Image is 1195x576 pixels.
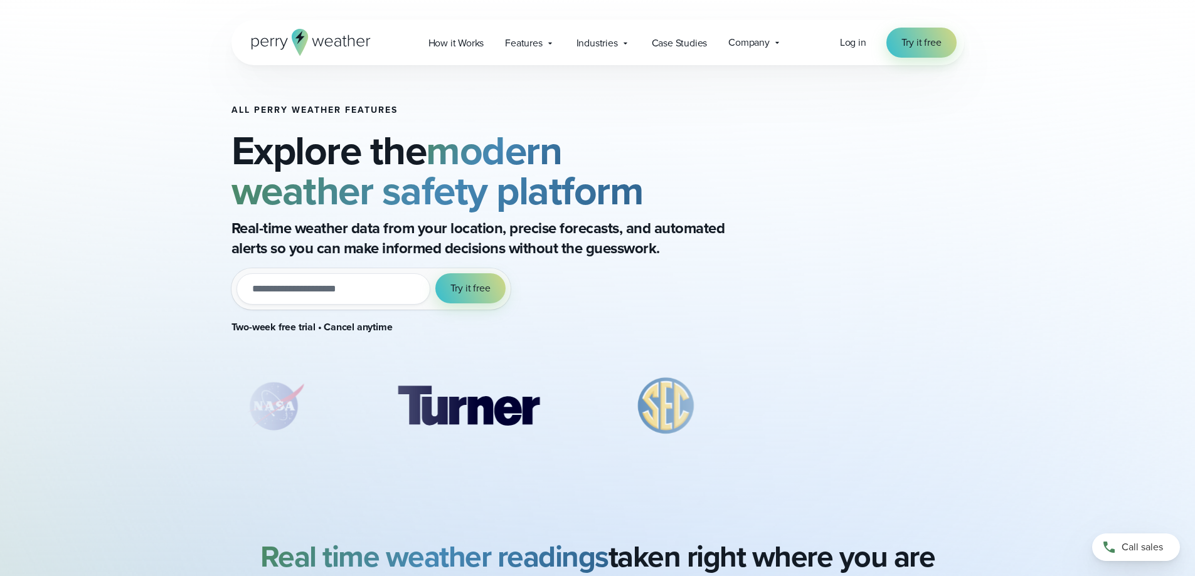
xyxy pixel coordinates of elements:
span: Company [728,35,770,50]
div: 4 of 8 [775,375,953,437]
span: How it Works [428,36,484,51]
h1: All Perry Weather Features [231,105,776,115]
a: Log in [840,35,866,50]
span: Try it free [901,35,942,50]
span: Features [505,36,542,51]
h2: taken right where you are [260,539,935,574]
img: Amazon-Air.svg [775,375,953,437]
img: Turner-Construction_1.svg [379,375,557,437]
a: Call sales [1092,533,1180,561]
strong: Two-week free trial • Cancel anytime [231,320,393,334]
h2: Explore the [231,130,776,211]
span: Try it free [450,281,491,296]
div: 2 of 8 [379,375,557,437]
button: Try it free [435,273,506,303]
span: Call sales [1122,540,1163,555]
a: Case Studies [641,30,718,56]
img: %E2%9C%85-SEC.svg [618,375,714,437]
div: slideshow [231,375,776,444]
a: How it Works [418,30,495,56]
span: Case Studies [652,36,708,51]
strong: modern weather safety platform [231,121,644,220]
img: NASA.svg [231,375,319,437]
span: Industries [576,36,618,51]
p: Real-time weather data from your location, precise forecasts, and automated alerts so you can mak... [231,218,733,258]
a: Try it free [886,28,957,58]
div: 1 of 8 [231,375,319,437]
div: 3 of 8 [618,375,714,437]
